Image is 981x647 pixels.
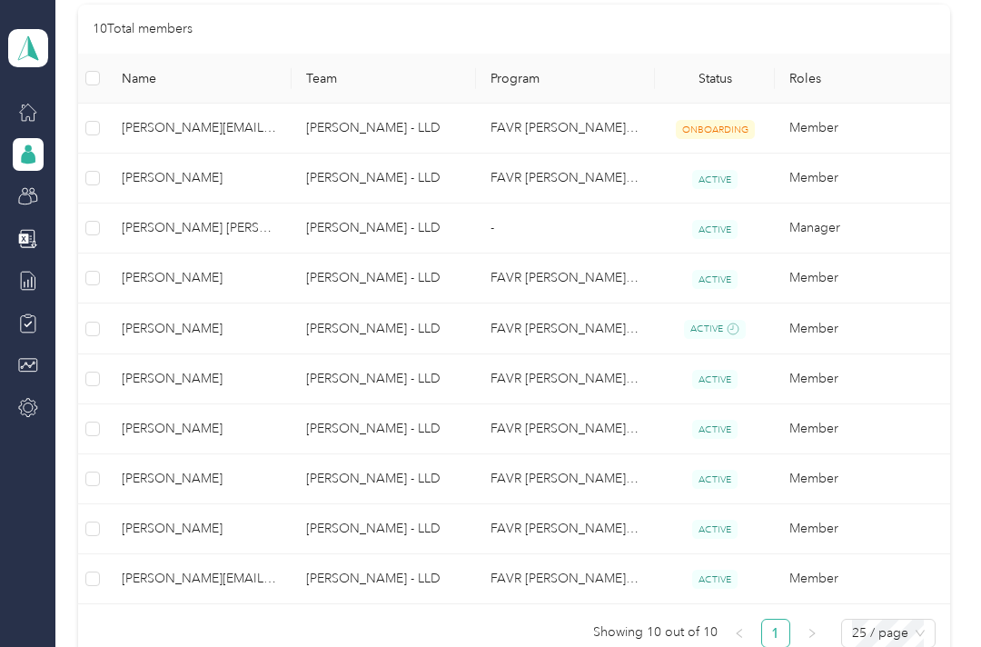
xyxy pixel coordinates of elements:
span: ACTIVE [692,370,738,389]
td: Donald Gruentzel - LLD [292,154,476,204]
td: Member [775,354,959,404]
td: FAVR Bev 1 2024 [476,404,656,454]
span: left [734,628,745,639]
td: Donald Gruentzel - LLD [292,204,476,254]
th: Team [292,54,476,104]
td: FAVR Bev 1 2024 [476,454,656,504]
span: [PERSON_NAME] [PERSON_NAME] (You) [122,218,277,238]
td: Member [775,454,959,504]
span: [PERSON_NAME] [122,319,277,339]
iframe: Everlance-gr Chat Button Frame [879,545,981,647]
td: Brian L. Hensell [107,354,292,404]
td: Nathan M. OBrien [107,404,292,454]
td: Manager [775,204,959,254]
td: Member [775,404,959,454]
td: FAVR Bev 1 2024 [476,154,656,204]
td: Donald Gruentzel - LLD [292,554,476,604]
th: Roles [775,54,959,104]
td: Member [775,154,959,204]
td: Donald Gruentzel - LLD [292,254,476,304]
span: ACTIVE [692,570,738,589]
span: [PERSON_NAME] [122,168,277,188]
span: [PERSON_NAME] [122,419,277,439]
td: Member [775,304,959,354]
span: [PERSON_NAME][EMAIL_ADDRESS][PERSON_NAME][DOMAIN_NAME] [122,118,277,138]
td: Donald Gruentzel - LLD [292,504,476,554]
td: FAVR Bev 1 2024 [476,304,656,354]
th: Status [655,54,775,104]
span: Showing 10 out of 10 [593,619,718,646]
td: daniel.patterson@adamsbev.com [107,104,292,154]
span: [PERSON_NAME] [122,469,277,489]
span: ONBOARDING [676,120,755,139]
td: FAVR Bev 1 2024 [476,354,656,404]
td: Donald A. IV. Gruentzel (You) [107,204,292,254]
td: William K. Brown [107,304,292,354]
td: Donald Gruentzel - LLD [292,404,476,454]
span: ACTIVE [692,420,738,439]
span: right [807,628,817,639]
td: Donald Gruentzel - LLD [292,354,476,404]
td: - [476,204,656,254]
span: ACTIVE [692,170,738,189]
p: 10 Total members [93,19,193,39]
a: 1 [762,620,789,647]
td: FAVR Bev 1 2024 [476,254,656,304]
td: FAVR Bev 1 2024 [476,504,656,554]
td: Member [775,504,959,554]
td: Brian T. Garrone [107,254,292,304]
td: FAVR Bev 1 2024 [476,104,656,154]
td: dan.patterson@adamsbev.com [107,554,292,604]
td: Donald Gruentzel - LLD [292,454,476,504]
th: Program [476,54,656,104]
span: [PERSON_NAME] [122,369,277,389]
th: Name [107,54,292,104]
td: Matthew L. Longenecker [107,454,292,504]
span: ACTIVE [684,320,746,339]
td: Michael E. Lee [107,154,292,204]
span: ACTIVE [692,470,738,489]
td: Member [775,254,959,304]
td: Donald Gruentzel - LLD [292,104,476,154]
span: ACTIVE [692,220,738,239]
span: [PERSON_NAME] [122,268,277,288]
td: Donald Gruentzel - LLD [292,304,476,354]
span: ACTIVE [692,520,738,539]
span: Name [122,71,277,86]
td: Member [775,104,959,154]
span: [PERSON_NAME] [122,519,277,539]
td: ONBOARDING [655,104,775,154]
span: 25 / page [852,620,925,647]
span: [PERSON_NAME][EMAIL_ADDRESS][PERSON_NAME][DOMAIN_NAME] [122,569,277,589]
span: ACTIVE [692,270,738,289]
td: FAVR Bev 1 2024 [476,554,656,604]
td: Member [775,554,959,604]
td: Ian A. Hourdequin [107,504,292,554]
